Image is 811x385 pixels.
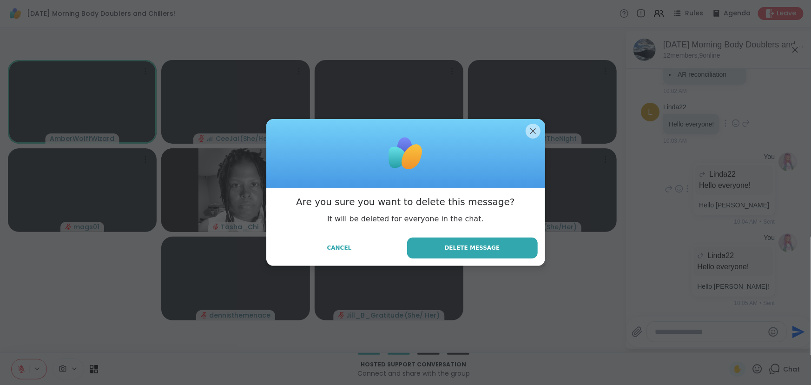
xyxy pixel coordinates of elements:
button: Cancel [274,238,405,258]
span: Delete Message [445,244,500,252]
h3: Are you sure you want to delete this message? [296,195,515,208]
span: Cancel [327,244,352,252]
button: Delete Message [407,238,538,259]
img: ShareWell Logomark [382,130,429,177]
p: It will be deleted for everyone in the chat. [327,214,484,224]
